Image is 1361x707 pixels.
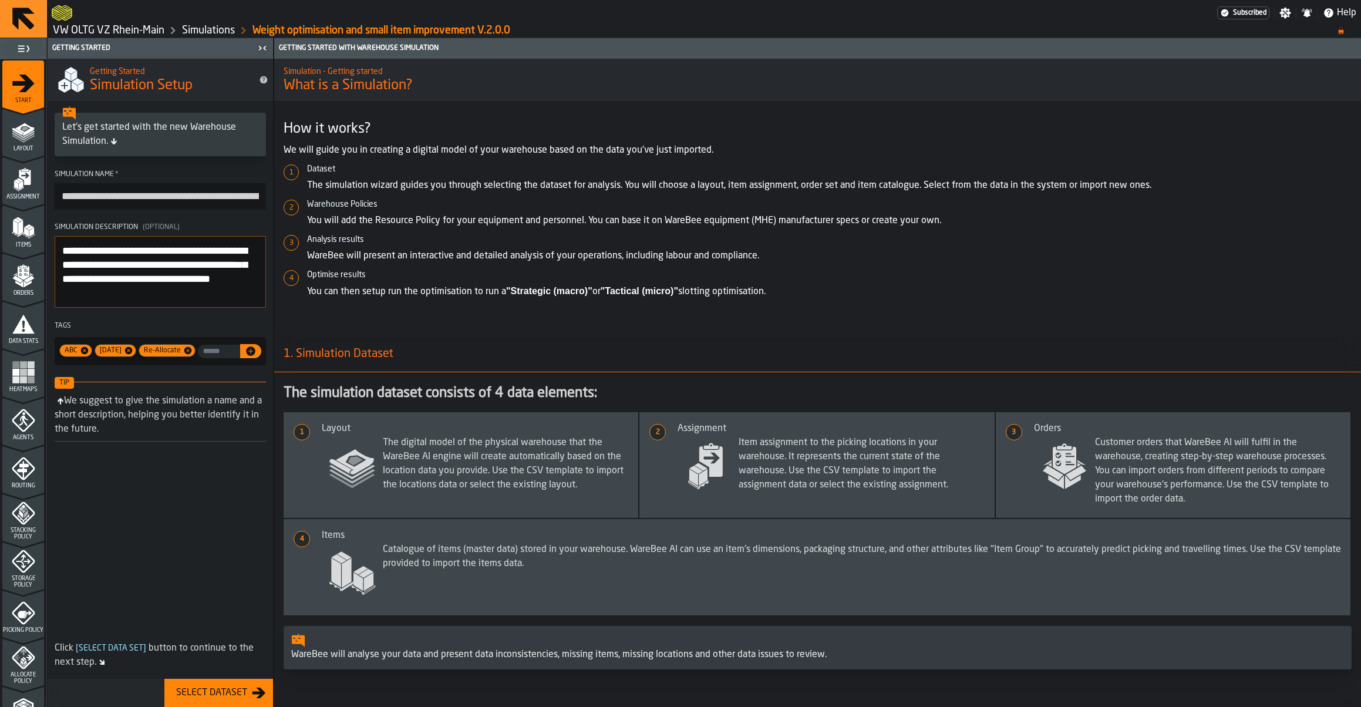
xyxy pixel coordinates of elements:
[2,157,44,204] li: menu Assignment
[277,44,1359,52] div: Getting Started with Warehouse Simulation
[291,648,1344,662] div: WareBee will analyse your data and present data inconsistencies, missing items, missing locations...
[55,236,266,308] textarea: Simulation Description(Optional)
[52,23,1356,38] nav: Breadcrumb
[2,41,44,57] label: button-toggle-Toggle Full Menu
[2,575,44,588] span: Storage Policy
[2,146,44,152] span: Layout
[295,428,309,436] span: 1
[143,224,180,231] span: (Optional)
[55,322,71,329] span: Tags
[124,346,136,355] span: Remove tag
[274,59,1361,101] div: title-What is a Simulation?
[2,301,44,348] li: menu Data Stats
[2,290,44,297] span: Orders
[2,242,44,248] span: Items
[678,436,985,497] span: Item assignment to the picking locations in your warehouse. It represents the current state of th...
[322,528,1341,543] div: Items
[307,249,1352,263] p: WareBee will present an interactive and detailed analysis of your operations, including labour an...
[1275,7,1296,19] label: button-toggle-Settings
[2,349,44,396] li: menu Heatmaps
[55,377,74,389] span: Tip
[2,638,44,685] li: menu Allocate Policy
[139,346,183,355] span: Re-Allocate
[1217,6,1269,19] a: link-to-/wh/i/44979e6c-6f66-405e-9874-c1e29f02a54a/settings/billing
[2,446,44,493] li: menu Routing
[2,627,44,634] span: Picking Policy
[307,164,1352,174] h6: Dataset
[284,143,1352,157] p: We will guide you in creating a digital model of your warehouse based on the data you've just imp...
[1217,6,1269,19] div: Menu Subscription
[171,686,252,700] div: Select Dataset
[73,644,149,652] span: Select Data Set
[284,384,1352,403] div: The simulation dataset consists of 4 data elements:
[55,170,266,209] label: button-toolbar-Simulation Name
[55,641,266,669] div: Click button to continue to the next step.
[307,200,1352,209] h6: Warehouse Policies
[2,338,44,345] span: Data Stats
[2,97,44,104] span: Start
[322,436,629,497] span: The digital model of the physical warehouse that the WareBee AI engine will create automatically ...
[295,535,309,543] span: 4
[55,170,266,179] div: Simulation Name
[53,24,164,37] a: link-to-/wh/i/44979e6c-6f66-405e-9874-c1e29f02a54a
[307,235,1352,244] h6: Analysis results
[506,286,592,296] strong: "Strategic (macro)"
[198,345,240,358] label: input-value-
[1337,6,1356,20] span: Help
[115,170,119,179] span: Required
[60,346,80,355] span: ABC
[2,60,44,107] li: menu Start
[55,396,262,434] div: We suggest to give the simulation a name and a short description, helping you better identify it ...
[2,527,44,540] span: Stacking Policy
[143,644,146,652] span: ]
[284,76,1352,95] span: What is a Simulation?
[651,428,665,436] span: 2
[2,590,44,637] li: menu Picking Policy
[50,44,254,52] div: Getting Started
[2,435,44,441] span: Agents
[274,38,1361,59] header: Getting Started with Warehouse Simulation
[62,120,258,149] div: Let's get started with the new Warehouse Simulation.
[274,346,393,362] span: 1. Simulation Dataset
[80,346,92,355] span: Remove tag
[90,76,193,95] span: Simulation Setup
[240,344,261,358] button: button-
[2,205,44,252] li: menu Items
[52,2,72,23] a: logo-header
[2,542,44,589] li: menu Storage Policy
[2,494,44,541] li: menu Stacking Policy
[164,679,273,707] button: button-Select Dataset
[2,109,44,156] li: menu Layout
[1034,422,1341,436] div: Orders
[1233,9,1266,17] span: Subscribed
[307,214,1352,228] p: You will add the Resource Policy for your equipment and personnel. You can base it on WareBee equ...
[55,224,138,231] span: Simulation Description
[601,286,678,296] strong: "Tactical (micro)"
[2,386,44,393] span: Heatmaps
[322,422,629,436] div: Layout
[95,346,124,355] span: Feb/25
[1007,428,1021,436] span: 3
[1034,436,1341,506] span: Customer orders that WareBee AI will fulfil in the warehouse, creating step-by-step warehouse pro...
[322,543,1341,604] span: Catalogue of items (master data) stored in your warehouse. WareBee AI can use an item's dimension...
[254,41,271,55] label: button-toggle-Close me
[284,65,1352,76] h2: Sub Title
[2,398,44,445] li: menu Agents
[307,179,1352,193] p: The simulation wizard guides you through selecting the dataset for analysis. You will choose a la...
[274,336,1361,372] h3: title-section-1. Simulation Dataset
[2,483,44,489] span: Routing
[1296,7,1318,19] label: button-toggle-Notifications
[198,345,240,358] input: input-value- input-value-
[76,644,79,652] span: [
[307,284,1352,299] p: You can then setup run the optimisation to run a or slotting optimisation.
[182,24,235,37] a: link-to-/wh/i/44979e6c-6f66-405e-9874-c1e29f02a54a
[48,38,273,59] header: Getting Started
[55,183,266,209] input: button-toolbar-Simulation Name
[1318,6,1361,20] label: button-toggle-Help
[2,253,44,300] li: menu Orders
[90,65,250,76] h2: Sub Title
[252,24,510,37] a: link-to-/wh/i/44979e6c-6f66-405e-9874-c1e29f02a54a/simulations/6fda5f95-b1ed-4e8c-b7fd-63cfd2bdb014
[307,270,1352,280] h6: Optimise results
[2,672,44,685] span: Allocate Policy
[183,346,195,355] span: Remove tag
